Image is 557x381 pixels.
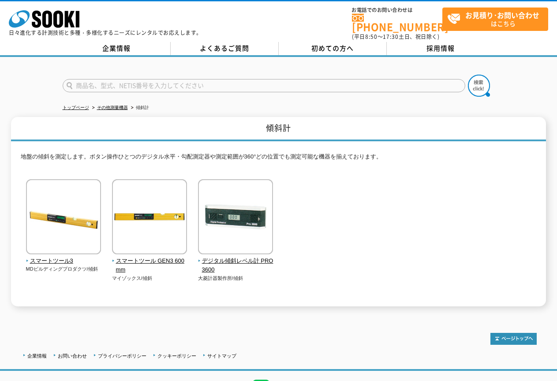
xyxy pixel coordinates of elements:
a: デジタル傾斜レベル計 PRO3600 [198,248,273,275]
p: マイゾックス/傾斜 [112,275,187,282]
a: サイトマップ [207,353,236,358]
strong: お見積り･お問い合わせ [465,10,539,20]
a: 初めての方へ [279,42,387,55]
a: スマートツール GEN3 600mm [112,248,187,275]
span: デジタル傾斜レベル計 PRO3600 [198,257,273,275]
span: 17:30 [383,33,399,41]
a: 採用情報 [387,42,495,55]
a: よくあるご質問 [171,42,279,55]
span: スマートツール GEN3 600mm [112,257,187,275]
a: お見積り･お問い合わせはこちら [442,8,548,31]
a: トップページ [63,105,89,110]
img: スマートツール3 [26,179,101,257]
p: 日々進化する計測技術と多種・多様化するニーズにレンタルでお応えします。 [9,30,202,35]
a: スマートツール3 [26,248,101,266]
a: お問い合わせ [58,353,87,358]
p: 地盤の傾斜を測定します。ボタン操作ひとつのデジタル水平・勾配測定器や測定範囲が360°どの位置でも測定可能な機器を揃えております。 [21,152,537,166]
img: btn_search.png [468,75,490,97]
p: MDビルディングプロダクツ/傾斜 [26,265,101,273]
span: お電話でのお問い合わせは [352,8,442,13]
a: 企業情報 [27,353,47,358]
p: 大菱計器製作所/傾斜 [198,275,273,282]
img: トップページへ [490,333,537,345]
input: 商品名、型式、NETIS番号を入力してください [63,79,465,92]
span: スマートツール3 [26,257,101,266]
span: はこちら [447,8,548,30]
img: スマートツール GEN3 600mm [112,179,187,257]
span: (平日 ～ 土日、祝日除く) [352,33,439,41]
span: 初めての方へ [311,43,354,53]
a: [PHONE_NUMBER] [352,14,442,32]
li: 傾斜計 [129,103,149,113]
a: クッキーポリシー [157,353,196,358]
span: 8:50 [365,33,378,41]
a: その他測量機器 [97,105,128,110]
img: デジタル傾斜レベル計 PRO3600 [198,179,273,257]
a: 企業情報 [63,42,171,55]
a: プライバシーポリシー [98,353,146,358]
h1: 傾斜計 [11,117,546,141]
